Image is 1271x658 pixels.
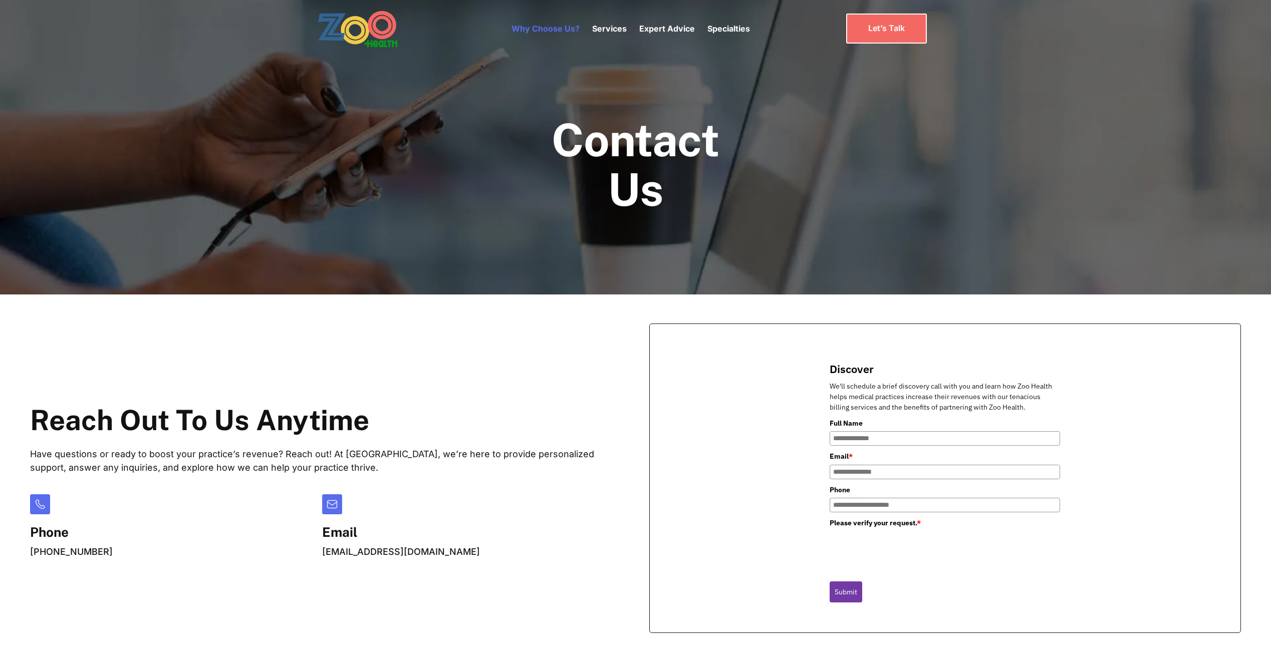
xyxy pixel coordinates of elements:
label: Please verify your request. [830,517,1060,528]
p: We'll schedule a brief discovery call with you and learn how Zoo Health helps medical practices i... [830,381,1060,413]
h5: Email [322,524,480,540]
iframe: reCAPTCHA [830,531,982,570]
h2: Reach Out To Us Anytime [30,404,606,437]
a: [EMAIL_ADDRESS][DOMAIN_NAME] [322,546,480,557]
p: Services [592,23,627,35]
h1: Contact Us [522,115,749,214]
label: Email [830,451,1060,462]
div: Services [592,8,627,50]
a: Why Choose Us? [512,24,580,34]
a: Let’s Talk [846,14,927,43]
a: Specialties [707,24,750,34]
p: Have questions or ready to boost your practice’s revenue? Reach out! At [GEOGRAPHIC_DATA], we’re ... [30,447,606,474]
div: Specialties [707,8,750,50]
label: Phone [830,484,1060,495]
a: Expert Advice [639,24,695,34]
label: Full Name [830,418,1060,429]
a: [PHONE_NUMBER] [30,546,113,557]
a: home [318,10,425,48]
title: Discover [830,362,1060,376]
button: Submit [830,581,862,602]
h5: Phone [30,524,113,540]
